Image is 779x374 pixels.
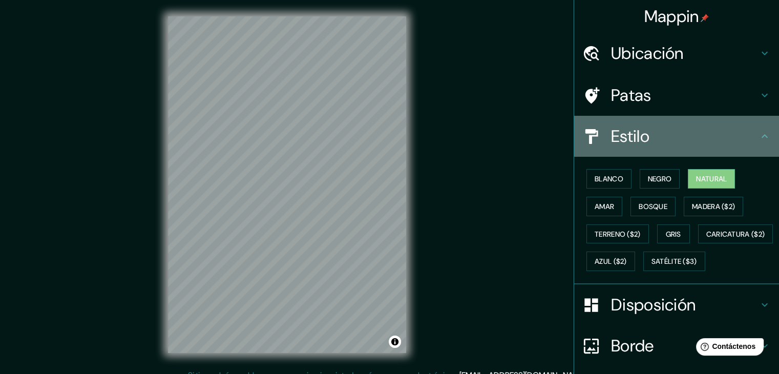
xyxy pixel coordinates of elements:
[168,16,406,353] canvas: Mapa
[696,174,727,183] font: Natural
[595,202,614,211] font: Amar
[574,75,779,116] div: Patas
[692,202,735,211] font: Madera ($2)
[586,224,649,244] button: Terreno ($2)
[640,169,680,189] button: Negro
[648,174,672,183] font: Negro
[574,325,779,366] div: Borde
[611,335,654,357] font: Borde
[657,224,690,244] button: Gris
[595,257,627,266] font: Azul ($2)
[595,230,641,239] font: Terreno ($2)
[688,169,735,189] button: Natural
[611,85,651,106] font: Patas
[644,6,699,27] font: Mappin
[643,252,705,271] button: Satélite ($3)
[666,230,681,239] font: Gris
[651,257,697,266] font: Satélite ($3)
[586,252,635,271] button: Azul ($2)
[595,174,623,183] font: Blanco
[684,197,743,216] button: Madera ($2)
[611,126,649,147] font: Estilo
[688,334,768,363] iframe: Lanzador de widgets de ayuda
[611,294,696,316] font: Disposición
[586,197,622,216] button: Amar
[574,284,779,325] div: Disposición
[574,33,779,74] div: Ubicación
[574,116,779,157] div: Estilo
[630,197,676,216] button: Bosque
[706,230,765,239] font: Caricatura ($2)
[389,336,401,348] button: Activar o desactivar atribución
[611,43,684,64] font: Ubicación
[698,224,773,244] button: Caricatura ($2)
[586,169,631,189] button: Blanco
[701,14,709,22] img: pin-icon.png
[639,202,667,211] font: Bosque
